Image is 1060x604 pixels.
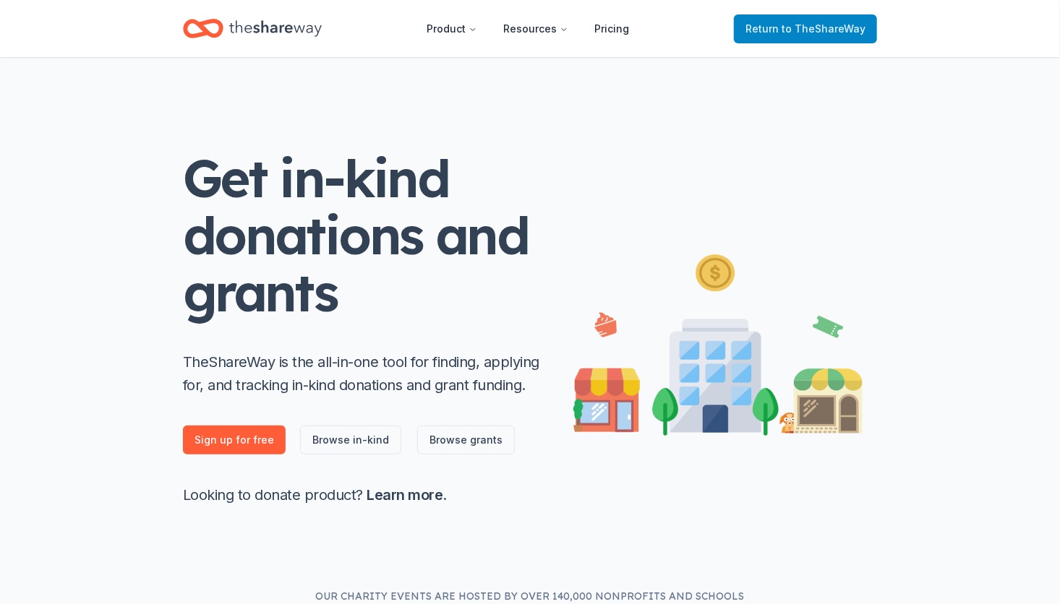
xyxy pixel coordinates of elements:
p: Looking to donate product? . [183,483,544,506]
span: Return [745,20,865,38]
button: Resources [492,14,580,43]
a: Browse grants [417,426,515,454]
button: Product [415,14,489,43]
a: Returnto TheShareWay [734,14,877,43]
img: Illustration for landing page [573,249,863,436]
a: Home [183,12,322,46]
nav: Main [415,12,641,46]
p: TheShareWay is the all-in-one tool for finding, applying for, and tracking in-kind donations and ... [183,350,544,397]
h1: Get in-kind donations and grants [183,150,544,322]
a: Browse in-kind [300,426,401,454]
span: to TheShareWay [782,22,865,35]
a: Pricing [583,14,641,43]
a: Learn more [367,486,443,504]
a: Sign up for free [183,426,286,454]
